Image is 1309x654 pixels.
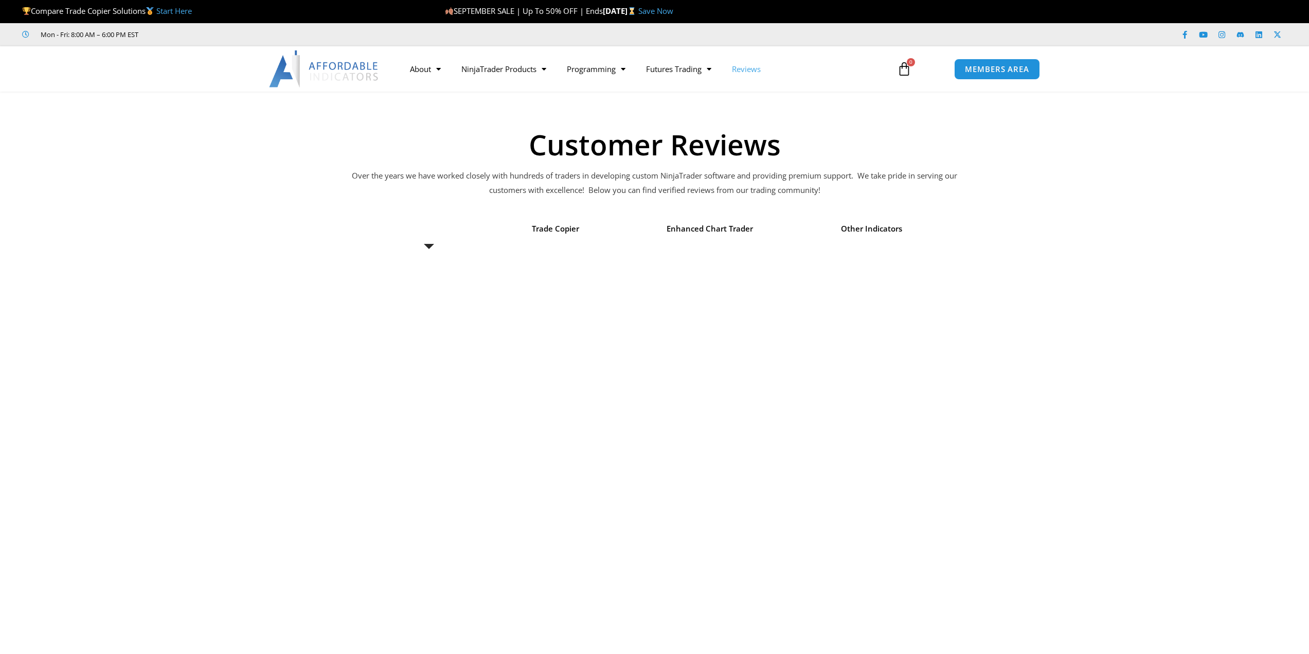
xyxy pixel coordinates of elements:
a: NinjaTrader Products [451,57,557,81]
h1: Customer Reviews [300,130,1010,158]
span: Reviews [414,222,444,236]
a: Programming [557,57,636,81]
strong: [DATE] [603,6,638,16]
span: Mon - Fri: 8:00 AM – 6:00 PM EST [38,28,138,41]
img: 🏆 [23,7,30,15]
p: Over the years we have worked closely with hundreds of traders in developing custom NinjaTrader s... [351,169,958,198]
a: About [400,57,451,81]
span: Enhanced Chart Trader [667,222,753,236]
a: Reviews [722,57,771,81]
span: 0 [907,58,915,66]
a: 0 [882,54,927,84]
img: ⌛ [628,7,636,15]
a: Start Here [156,6,192,16]
img: LogoAI | Affordable Indicators – NinjaTrader [269,50,380,87]
img: 🍂 [445,7,453,15]
img: 🥇 [146,7,154,15]
span: Trade Copier [532,222,579,236]
span: MEMBERS AREA [965,65,1029,73]
iframe: Customer reviews powered by Trustpilot [153,29,307,40]
span: SEPTEMBER SALE | Up To 50% OFF | Ends [445,6,603,16]
nav: Menu [400,57,885,81]
a: Futures Trading [636,57,722,81]
a: Save Now [638,6,673,16]
span: Other Indicators [841,222,902,236]
a: MEMBERS AREA [954,59,1040,80]
span: Compare Trade Copier Solutions [22,6,192,16]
